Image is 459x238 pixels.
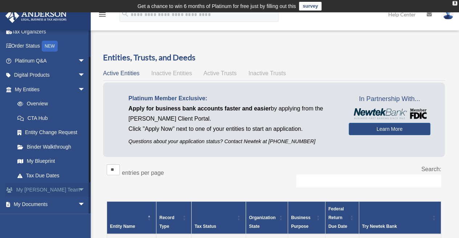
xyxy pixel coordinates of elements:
label: Search: [421,166,441,172]
p: Platinum Member Exclusive: [128,93,338,104]
div: Get a chance to win 6 months of Platinum for free just by filling out this [138,2,296,11]
div: close [452,1,457,5]
a: Digital Productsarrow_drop_down [5,68,96,82]
span: Active Entities [103,70,139,76]
span: arrow_drop_down [78,183,93,198]
span: Apply for business bank accounts faster and easier [128,105,271,112]
span: Entity Name [110,224,135,229]
th: Entity Name: Activate to invert sorting [107,201,156,234]
a: menu [98,13,107,19]
span: arrow_drop_down [78,53,93,68]
a: Tax Due Dates [10,168,93,183]
img: User Pic [443,9,454,20]
span: arrow_drop_down [78,68,93,83]
a: Learn More [349,123,430,135]
span: Inactive Entities [151,70,192,76]
th: Try Newtek Bank : Activate to sort [359,201,441,234]
a: My [PERSON_NAME] Teamarrow_drop_down [5,183,96,197]
span: Business Purpose [291,215,310,229]
th: Tax Status: Activate to sort [192,201,246,234]
a: Order StatusNEW [5,39,96,54]
span: Organization State [249,215,275,229]
label: entries per page [122,170,164,176]
span: Record Type [159,215,174,229]
img: Anderson Advisors Platinum Portal [3,9,69,23]
span: Inactive Trusts [249,70,286,76]
h3: Entities, Trusts, and Deeds [103,52,445,63]
th: Federal Return Due Date: Activate to sort [325,201,359,234]
a: Binder Walkthrough [10,140,93,154]
p: by applying from the [PERSON_NAME] Client Portal. [128,104,338,124]
span: Active Trusts [204,70,237,76]
span: arrow_drop_down [78,82,93,97]
span: arrow_drop_down [78,211,93,226]
th: Record Type: Activate to sort [156,201,192,234]
a: Overview [10,97,89,111]
a: My Blueprint [10,154,93,169]
a: My Entitiesarrow_drop_down [5,82,93,97]
i: search [121,10,129,18]
th: Organization State: Activate to sort [246,201,288,234]
a: My Documentsarrow_drop_down [5,197,96,211]
span: In Partnership With... [349,93,430,105]
a: Tax Organizers [5,24,96,39]
p: Questions about your application status? Contact Newtek at [PHONE_NUMBER] [128,137,338,146]
th: Business Purpose: Activate to sort [288,201,325,234]
span: arrow_drop_down [78,197,93,212]
a: Platinum Q&Aarrow_drop_down [5,53,96,68]
a: survey [299,2,321,11]
div: NEW [42,41,58,52]
span: Federal Return Due Date [328,206,347,229]
i: menu [98,10,107,19]
span: Tax Status [194,224,216,229]
a: Entity Change Request [10,125,93,140]
img: NewtekBankLogoSM.png [352,108,427,119]
p: Click "Apply Now" next to one of your entities to start an application. [128,124,338,134]
div: Try Newtek Bank [362,222,430,231]
a: CTA Hub [10,111,93,125]
a: Online Learningarrow_drop_down [5,211,96,226]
